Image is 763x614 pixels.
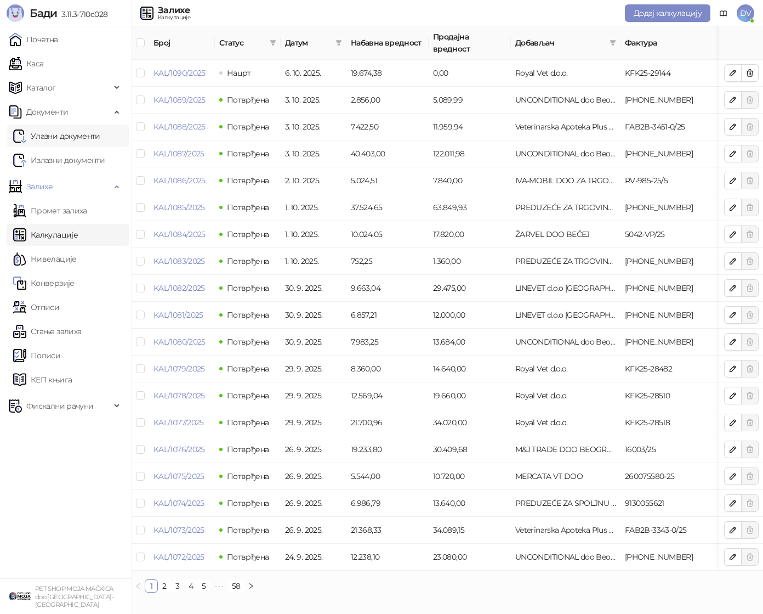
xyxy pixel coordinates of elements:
button: Додај калкулацију [625,4,710,22]
td: 12.569,04 [346,382,429,409]
a: Ulazni dokumentiУлазни документи [13,125,100,147]
span: filter [270,40,276,46]
span: Потврђена [227,256,269,266]
span: ••• [210,579,228,593]
td: 1. 10. 2025. [281,248,346,275]
a: KAL/1088/2025 [153,122,206,132]
span: Потврђена [227,337,269,347]
td: 14.640,00 [429,356,511,382]
span: Статус [219,37,265,49]
a: KAL/1086/2025 [153,176,206,185]
td: IVA-MOBIL DOO ZA TRGOVINU SUBOTICA SUBOTICA, MAGNETNA POLJA 1 [511,167,620,194]
li: Следећих 5 Страна [210,579,228,593]
td: UNCONDITIONAL doo Beograd (Zemun) [511,544,620,571]
td: 5.089,99 [429,87,511,114]
td: 8.360,00 [346,356,429,382]
td: 25-3000-013137 [620,87,730,114]
a: 2 [158,580,170,592]
td: 9.663,04 [346,275,429,302]
td: 2.856,00 [346,87,429,114]
td: 3. 10. 2025. [281,87,346,114]
a: KAL/1089/2025 [153,95,206,105]
td: KFK25-28518 [620,409,730,436]
a: KAL/1081/2025 [153,310,203,320]
a: Стање залиха [13,320,81,342]
td: 24. 9. 2025. [281,544,346,571]
th: Добављач [511,26,620,60]
td: 26. 9. 2025. [281,517,346,544]
td: 25-300-000778 [620,302,730,329]
a: KAL/1082/2025 [153,283,205,293]
td: 17.820,00 [429,221,511,248]
li: 58 [228,579,244,593]
td: ŽARVEL DOO BEČEJ [511,221,620,248]
td: 29. 9. 2025. [281,356,346,382]
span: Потврђена [227,471,269,481]
td: 0,00 [429,60,511,87]
span: left [135,583,141,589]
li: Претходна страна [132,579,145,593]
a: Конверзије [13,272,75,294]
img: Logo [7,4,24,22]
a: Почетна [9,29,58,50]
td: 10.720,00 [429,463,511,490]
td: Veterinarska Apoteka Plus Plus d.o.o. [511,114,620,140]
button: right [244,579,258,593]
td: 25-3000-012903 [620,329,730,356]
td: 6. 10. 2025. [281,60,346,87]
li: 2 [158,579,171,593]
span: Документи [26,101,68,123]
td: 6.986,79 [346,490,429,517]
span: Датум [285,37,331,49]
a: 3 [172,580,184,592]
td: 10.024,05 [346,221,429,248]
td: PREDUZEĆE ZA SPOLJNU I UNUTRAŠNJU TRGOVINU I USLUGE NELT CO. DOO DOBANOVCI [511,490,620,517]
span: Потврђена [227,418,269,427]
td: 25-3000-013136 [620,140,730,167]
td: LINEVET d.o.o Nova Pazova [511,302,620,329]
td: 752,25 [346,248,429,275]
a: 5 [198,580,210,592]
td: 3. 10. 2025. [281,114,346,140]
td: FAB2B-3343-0/25 [620,517,730,544]
a: KAL/1085/2025 [153,202,205,212]
td: 7.840,00 [429,167,511,194]
td: 23.080,00 [429,544,511,571]
span: 3.11.3-710c028 [57,9,107,19]
td: 25-300-010865 [620,248,730,275]
li: 3 [171,579,184,593]
td: Royal Vet d.o.o. [511,409,620,436]
td: LINEVET d.o.o Nova Pazova [511,275,620,302]
td: 25-325-004262 [620,275,730,302]
td: UNCONDITIONAL doo Beograd (Zemun) [511,140,620,167]
td: 26. 9. 2025. [281,490,346,517]
td: 11.959,94 [429,114,511,140]
a: KAL/1075/2025 [153,471,204,481]
span: Потврђена [227,498,269,508]
span: Потврђена [227,95,269,105]
td: 30.409,68 [429,436,511,463]
th: Продајна вредност [429,26,511,60]
li: Следећа страна [244,579,258,593]
td: 13.684,00 [429,329,511,356]
li: 4 [184,579,197,593]
td: 37.524,65 [346,194,429,221]
a: 4 [185,580,197,592]
span: right [248,583,254,589]
td: 1. 10. 2025. [281,194,346,221]
a: Калкулације [13,224,78,246]
span: filter [333,35,344,51]
span: Потврђена [227,149,269,159]
td: 16003/25 [620,436,730,463]
td: 21.700,96 [346,409,429,436]
span: filter [267,35,278,51]
td: 26. 9. 2025. [281,463,346,490]
span: Потврђена [227,391,269,401]
td: 30. 9. 2025. [281,329,346,356]
a: KAL/1073/2025 [153,525,204,535]
td: KFK25-28510 [620,382,730,409]
span: Потврђена [227,202,269,212]
td: 19.233,80 [346,436,429,463]
td: 13.640,00 [429,490,511,517]
td: 5.544,00 [346,463,429,490]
